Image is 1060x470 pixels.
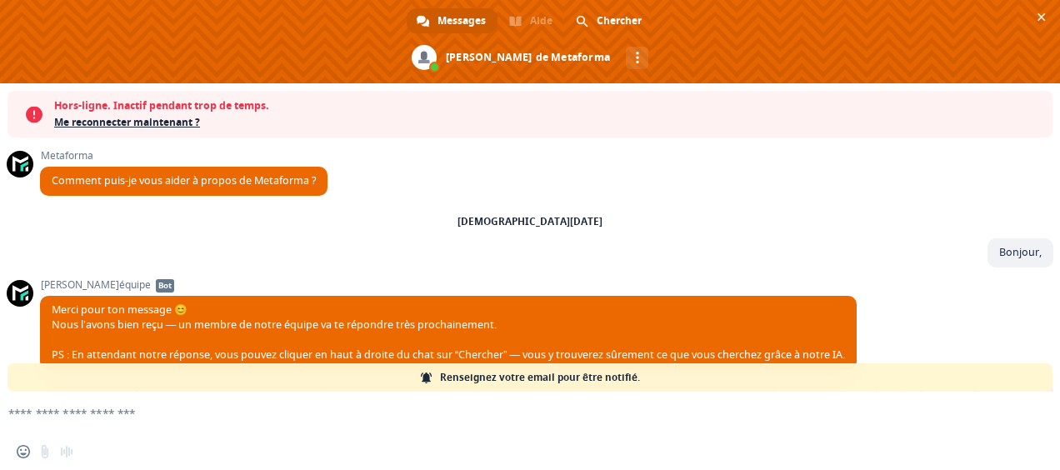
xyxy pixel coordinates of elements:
textarea: Entrez votre message... [8,406,998,421]
div: Messages [407,8,497,33]
div: Autres canaux [626,47,648,69]
div: Chercher [566,8,653,33]
span: Me reconnecter maintenant ? [54,114,1044,131]
span: Renseignez votre email pour être notifié. [440,363,640,392]
span: Insérer un emoji [17,445,30,458]
span: Fermer le chat [1032,8,1050,26]
span: Merci pour ton message 😊 Nous l’avons bien reçu — un membre de notre équipe va te répondre très p... [52,302,845,362]
span: Metaforma [40,150,327,162]
span: Messages [437,8,486,33]
span: Bonjour, [999,245,1042,259]
span: Hors-ligne. Inactif pendant trop de temps. [54,97,1044,114]
span: [PERSON_NAME]équipe [40,279,857,291]
span: Comment puis-je vous aider à propos de Metaforma ? [52,173,316,187]
span: Chercher [597,8,642,33]
div: [DEMOGRAPHIC_DATA][DATE] [457,217,602,227]
span: Bot [156,279,174,292]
